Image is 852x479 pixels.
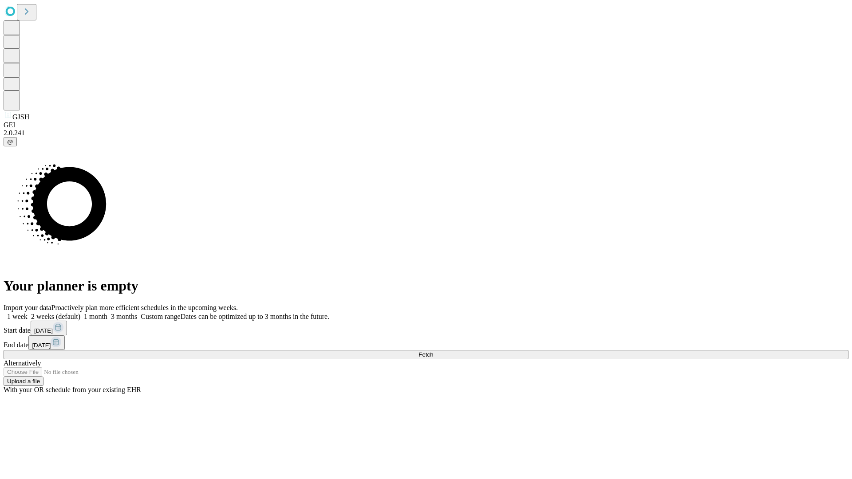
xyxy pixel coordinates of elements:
span: Import your data [4,304,51,311]
span: 3 months [111,313,137,320]
span: 2 weeks (default) [31,313,80,320]
div: Start date [4,321,848,335]
button: @ [4,137,17,146]
button: [DATE] [28,335,65,350]
span: GJSH [12,113,29,121]
button: Upload a file [4,377,43,386]
span: 1 month [84,313,107,320]
button: [DATE] [31,321,67,335]
span: [DATE] [32,342,51,349]
button: Fetch [4,350,848,359]
div: GEI [4,121,848,129]
span: 1 week [7,313,28,320]
span: With your OR schedule from your existing EHR [4,386,141,393]
span: Proactively plan more efficient schedules in the upcoming weeks. [51,304,238,311]
div: 2.0.241 [4,129,848,137]
span: Dates can be optimized up to 3 months in the future. [181,313,329,320]
span: @ [7,138,13,145]
h1: Your planner is empty [4,278,848,294]
div: End date [4,335,848,350]
span: Alternatively [4,359,41,367]
span: Custom range [141,313,180,320]
span: Fetch [418,351,433,358]
span: [DATE] [34,327,53,334]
